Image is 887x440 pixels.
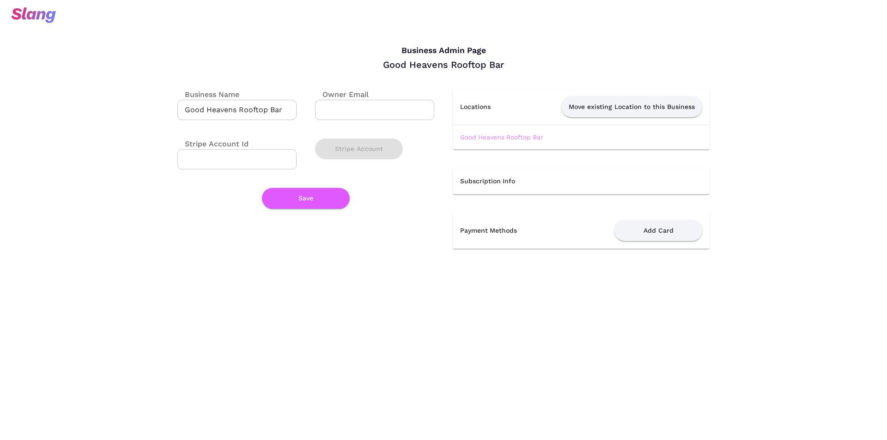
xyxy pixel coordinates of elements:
th: Subscription Info [453,168,710,194]
a: Stripe Account [315,145,403,151]
button: Add Card [614,220,702,241]
label: Stripe Account Id [177,139,249,149]
a: Good Heavens Rooftop Bar [460,133,543,141]
a: Add Card [614,226,702,234]
th: Payment Methods [453,213,559,249]
label: Business Name [177,89,239,100]
h4: Business Admin Page [177,46,710,56]
button: Save [262,188,350,209]
div: Good Heavens Rooftop Bar [177,59,710,71]
th: Locations [453,89,510,125]
img: svg+xml;base64,PHN2ZyB3aWR0aD0iOTciIGhlaWdodD0iMzQiIHZpZXdCb3g9IjAgMCA5NyAzNCIgZmlsbD0ibm9uZSIgeG... [11,7,56,23]
button: Move existing Location to this Business [561,96,702,117]
label: Owner Email [315,89,369,100]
